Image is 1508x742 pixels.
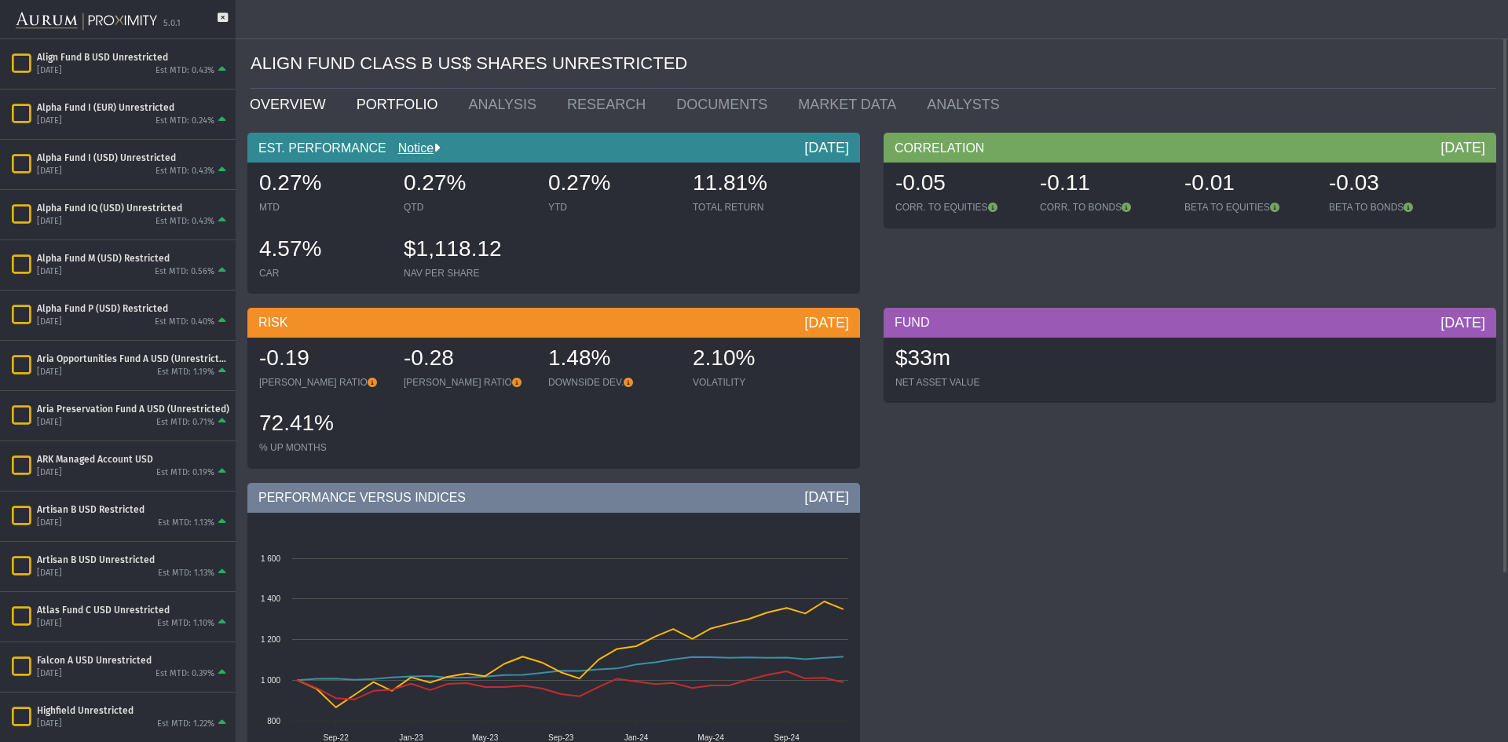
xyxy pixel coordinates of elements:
[156,216,214,228] div: Est MTD: 0.43%
[259,170,321,195] span: 0.27%
[158,568,214,579] div: Est MTD: 1.13%
[37,51,229,64] div: Align Fund B USD Unrestricted
[664,89,786,120] a: DOCUMENTS
[251,39,1496,89] div: ALIGN FUND CLASS B US$ SHARES UNRESTRICTED
[247,133,860,163] div: EST. PERFORMANCE
[884,133,1496,163] div: CORRELATION
[1329,201,1458,214] div: BETA TO BONDS
[158,517,214,529] div: Est MTD: 1.13%
[259,441,388,454] div: % UP MONTHS
[37,618,62,630] div: [DATE]
[37,65,62,77] div: [DATE]
[37,101,229,114] div: Alpha Fund I (EUR) Unrestricted
[261,635,280,644] text: 1 200
[786,89,915,120] a: MARKET DATA
[884,308,1496,338] div: FUND
[804,138,849,157] div: [DATE]
[37,604,229,616] div: Atlas Fund C USD Unrestricted
[548,168,677,201] div: 0.27%
[404,343,533,376] div: -0.28
[155,316,214,328] div: Est MTD: 0.40%
[555,89,664,120] a: RESEARCH
[915,89,1019,120] a: ANALYSTS
[693,376,822,389] div: VOLATILITY
[37,266,62,278] div: [DATE]
[261,594,280,603] text: 1 400
[37,166,62,177] div: [DATE]
[693,201,822,214] div: TOTAL RETURN
[259,343,388,376] div: -0.19
[37,152,229,164] div: Alpha Fund I (USD) Unrestricted
[804,488,849,506] div: [DATE]
[163,18,181,30] div: 5.0.1
[345,89,457,120] a: PORTFOLIO
[774,733,800,742] text: Sep-24
[156,115,214,127] div: Est MTD: 0.24%
[156,65,214,77] div: Est MTD: 0.43%
[259,267,388,280] div: CAR
[238,89,345,120] a: OVERVIEW
[37,467,62,479] div: [DATE]
[1184,168,1313,201] div: -0.01
[259,376,388,389] div: [PERSON_NAME] RATIO
[404,267,533,280] div: NAV PER SHARE
[37,668,62,680] div: [DATE]
[1440,313,1485,332] div: [DATE]
[37,216,62,228] div: [DATE]
[157,718,214,730] div: Est MTD: 1.22%
[404,201,533,214] div: QTD
[37,417,62,429] div: [DATE]
[37,654,229,667] div: Falcon A USD Unrestricted
[37,453,229,466] div: ARK Managed Account USD
[37,568,62,579] div: [DATE]
[37,316,62,328] div: [DATE]
[37,503,229,516] div: Artisan B USD Restricted
[37,353,229,365] div: Aria Opportunities Fund A USD (Unrestricted)
[37,403,229,415] div: Aria Preservation Fund A USD (Unrestricted)
[157,367,214,378] div: Est MTD: 1.19%
[259,234,388,267] div: 4.57%
[624,733,649,742] text: Jan-24
[804,313,849,332] div: [DATE]
[693,343,822,376] div: 2.10%
[386,140,440,157] div: Notice
[247,308,860,338] div: RISK
[895,376,1024,389] div: NET ASSET VALUE
[37,554,229,566] div: Artisan B USD Unrestricted
[259,408,388,441] div: 72.41%
[895,343,1024,376] div: $33m
[548,201,677,214] div: YTD
[261,554,280,563] text: 1 600
[1040,201,1169,214] div: CORR. TO BONDS
[404,170,466,195] span: 0.27%
[399,733,423,742] text: Jan-23
[155,266,214,278] div: Est MTD: 0.56%
[156,668,214,680] div: Est MTD: 0.39%
[548,376,677,389] div: DOWNSIDE DEV.
[156,467,214,479] div: Est MTD: 0.19%
[472,733,499,742] text: May-23
[1040,168,1169,201] div: -0.11
[386,141,434,155] a: Notice
[895,170,946,195] span: -0.05
[37,718,62,730] div: [DATE]
[1184,201,1313,214] div: BETA TO EQUITIES
[37,517,62,529] div: [DATE]
[16,4,157,38] img: Aurum-Proximity%20white.svg
[548,343,677,376] div: 1.48%
[261,676,280,685] text: 1 000
[895,201,1024,214] div: CORR. TO EQUITIES
[456,89,555,120] a: ANALYSIS
[157,618,214,630] div: Est MTD: 1.10%
[247,483,860,513] div: PERFORMANCE VERSUS INDICES
[1329,168,1458,201] div: -0.03
[156,166,214,177] div: Est MTD: 0.43%
[37,302,229,315] div: Alpha Fund P (USD) Restricted
[1440,138,1485,157] div: [DATE]
[548,733,574,742] text: Sep-23
[323,733,349,742] text: Sep-22
[156,417,214,429] div: Est MTD: 0.71%
[697,733,724,742] text: May-24
[404,234,533,267] div: $1,118.12
[267,717,280,726] text: 800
